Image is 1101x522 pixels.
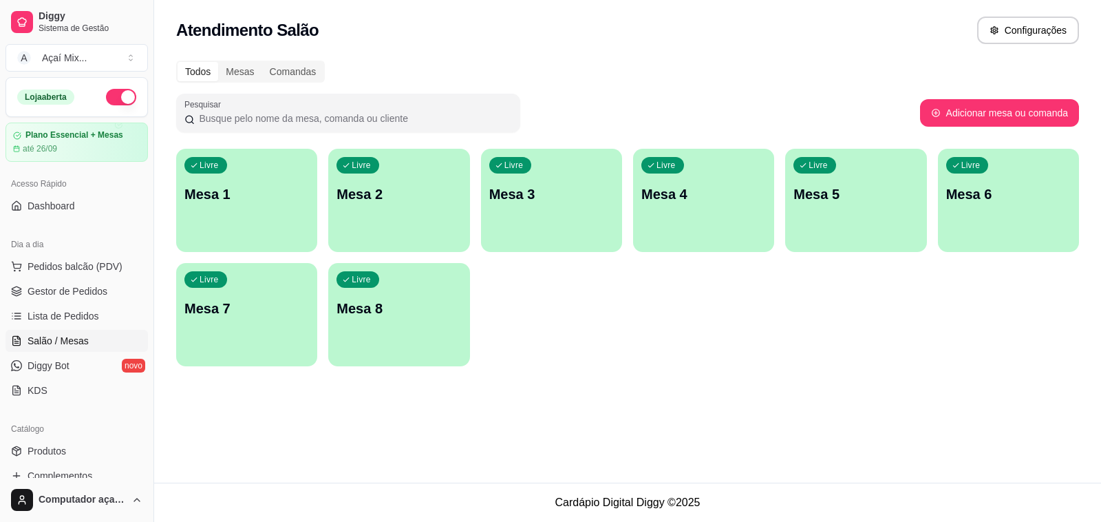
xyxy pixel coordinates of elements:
[28,334,89,348] span: Salão / Mesas
[6,280,148,302] a: Gestor de Pedidos
[28,260,122,273] span: Pedidos balcão (PDV)
[28,309,99,323] span: Lista de Pedidos
[328,149,469,252] button: LivreMesa 2
[793,185,918,204] p: Mesa 5
[200,160,219,171] p: Livre
[6,465,148,487] a: Complementos
[6,6,148,39] a: DiggySistema de Gestão
[6,483,148,516] button: Computador açaí Mix
[23,143,57,154] article: até 26/09
[17,90,74,105] div: Loja aberta
[6,173,148,195] div: Acesso Rápido
[6,233,148,255] div: Dia a dia
[184,185,309,204] p: Mesa 1
[6,123,148,162] a: Plano Essencial + Mesasaté 26/09
[961,160,981,171] p: Livre
[641,185,766,204] p: Mesa 4
[6,379,148,401] a: KDS
[489,185,614,204] p: Mesa 3
[39,10,142,23] span: Diggy
[17,51,31,65] span: A
[28,284,107,298] span: Gestor de Pedidos
[28,384,47,397] span: KDS
[6,195,148,217] a: Dashboard
[504,160,524,171] p: Livre
[352,274,371,285] p: Livre
[218,62,261,81] div: Mesas
[176,263,317,366] button: LivreMesa 7
[42,51,87,65] div: Açaí Mix ...
[176,19,319,41] h2: Atendimento Salão
[6,418,148,440] div: Catálogo
[6,440,148,462] a: Produtos
[328,263,469,366] button: LivreMesa 8
[785,149,926,252] button: LivreMesa 5
[336,185,461,204] p: Mesa 2
[656,160,676,171] p: Livre
[28,359,70,373] span: Diggy Bot
[6,330,148,352] a: Salão / Mesas
[946,185,1071,204] p: Mesa 6
[178,62,218,81] div: Todos
[195,112,512,125] input: Pesquisar
[39,494,126,506] span: Computador açaí Mix
[481,149,622,252] button: LivreMesa 3
[25,130,123,140] article: Plano Essencial + Mesas
[28,444,66,458] span: Produtos
[977,17,1079,44] button: Configurações
[184,98,226,110] label: Pesquisar
[200,274,219,285] p: Livre
[262,62,324,81] div: Comandas
[809,160,828,171] p: Livre
[176,149,317,252] button: LivreMesa 1
[6,305,148,327] a: Lista de Pedidos
[938,149,1079,252] button: LivreMesa 6
[633,149,774,252] button: LivreMesa 4
[154,483,1101,522] footer: Cardápio Digital Diggy © 2025
[184,299,309,318] p: Mesa 7
[920,99,1079,127] button: Adicionar mesa ou comanda
[6,44,148,72] button: Select a team
[28,469,92,483] span: Complementos
[28,199,75,213] span: Dashboard
[6,355,148,377] a: Diggy Botnovo
[352,160,371,171] p: Livre
[6,255,148,278] button: Pedidos balcão (PDV)
[39,23,142,34] span: Sistema de Gestão
[336,299,461,318] p: Mesa 8
[106,89,136,105] button: Alterar Status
